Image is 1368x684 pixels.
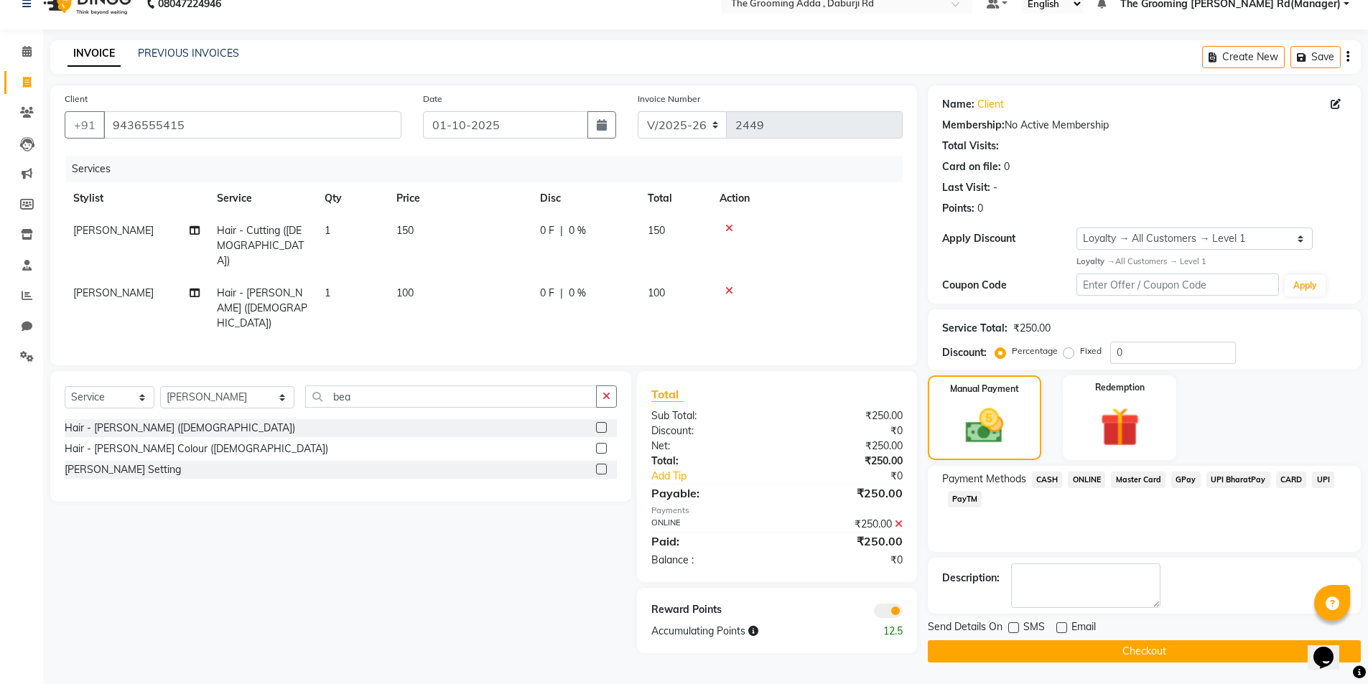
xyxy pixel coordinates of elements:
[641,469,799,484] a: Add Tip
[928,619,1002,637] span: Send Details On
[641,602,777,618] div: Reward Points
[638,93,700,106] label: Invoice Number
[845,624,913,639] div: 12.5
[942,571,1000,586] div: Description:
[388,182,531,215] th: Price
[942,321,1008,336] div: Service Total:
[641,517,777,532] div: ONLINE
[942,201,974,216] div: Points:
[1076,256,1346,268] div: All Customers → Level 1
[316,182,388,215] th: Qty
[396,224,414,237] span: 150
[648,286,665,299] span: 100
[950,383,1019,395] label: Manual Payment
[73,286,154,299] span: [PERSON_NAME]
[1202,46,1285,68] button: Create New
[65,462,181,477] div: [PERSON_NAME] Setting
[531,182,639,215] th: Disc
[68,41,121,67] a: INVOICE
[1206,472,1270,488] span: UPI BharatPay
[1076,256,1115,266] strong: Loyalty →
[777,423,913,439] div: ₹0
[1012,345,1058,357] label: Percentage
[641,553,777,568] div: Balance :
[948,491,982,507] span: PayTM
[1276,472,1307,488] span: CARD
[651,387,684,402] span: Total
[942,180,990,195] div: Last Visit:
[641,408,777,423] div: Sub Total:
[423,93,442,106] label: Date
[800,469,913,484] div: ₹0
[65,421,295,436] div: Hair - [PERSON_NAME] ([DEMOGRAPHIC_DATA])
[569,223,586,238] span: 0 %
[1312,472,1334,488] span: UPI
[208,182,316,215] th: Service
[651,505,902,517] div: Payments
[1111,472,1165,488] span: Master Card
[942,118,1005,133] div: Membership:
[977,97,1004,112] a: Client
[942,159,1001,174] div: Card on file:
[103,111,401,139] input: Search by Name/Mobile/Email/Code
[1004,159,1010,174] div: 0
[641,454,777,469] div: Total:
[1285,275,1326,296] button: Apply
[540,223,554,238] span: 0 F
[641,624,844,639] div: Accumulating Points
[777,454,913,469] div: ₹250.00
[65,441,328,456] div: Hair - [PERSON_NAME] Colour ([DEMOGRAPHIC_DATA])
[540,286,554,301] span: 0 F
[65,182,208,215] th: Stylist
[777,517,913,532] div: ₹250.00
[1068,472,1105,488] span: ONLINE
[977,201,983,216] div: 0
[648,224,665,237] span: 150
[138,47,239,60] a: PREVIOUS INVOICES
[396,286,414,299] span: 100
[942,139,999,154] div: Total Visits:
[325,286,330,299] span: 1
[1088,403,1152,451] img: _gift.svg
[569,286,586,301] span: 0 %
[777,439,913,454] div: ₹250.00
[777,553,913,568] div: ₹0
[639,182,711,215] th: Total
[1013,321,1051,336] div: ₹250.00
[1290,46,1341,68] button: Save
[1308,627,1354,670] iframe: chat widget
[942,472,1026,487] span: Payment Methods
[560,286,563,301] span: |
[641,439,777,454] div: Net:
[325,224,330,237] span: 1
[1071,619,1096,637] span: Email
[777,484,913,502] div: ₹250.00
[66,156,913,182] div: Services
[217,286,307,329] span: Hair - [PERSON_NAME] ([DEMOGRAPHIC_DATA])
[1023,619,1045,637] span: SMS
[993,180,997,195] div: -
[305,385,597,408] input: Search or Scan
[928,640,1361,662] button: Checkout
[1032,472,1063,488] span: CASH
[777,408,913,423] div: ₹250.00
[65,93,88,106] label: Client
[942,118,1346,133] div: No Active Membership
[1080,345,1102,357] label: Fixed
[954,404,1015,448] img: _cash.svg
[777,533,913,550] div: ₹250.00
[641,533,777,550] div: Paid:
[711,182,903,215] th: Action
[641,423,777,439] div: Discount:
[560,223,563,238] span: |
[1095,381,1145,394] label: Redemption
[1171,472,1201,488] span: GPay
[942,97,974,112] div: Name:
[217,224,304,267] span: Hair - Cutting ([DEMOGRAPHIC_DATA])
[73,224,154,237] span: [PERSON_NAME]
[942,231,1077,246] div: Apply Discount
[65,111,105,139] button: +91
[1076,273,1279,296] input: Enter Offer / Coupon Code
[942,278,1077,293] div: Coupon Code
[641,484,777,502] div: Payable:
